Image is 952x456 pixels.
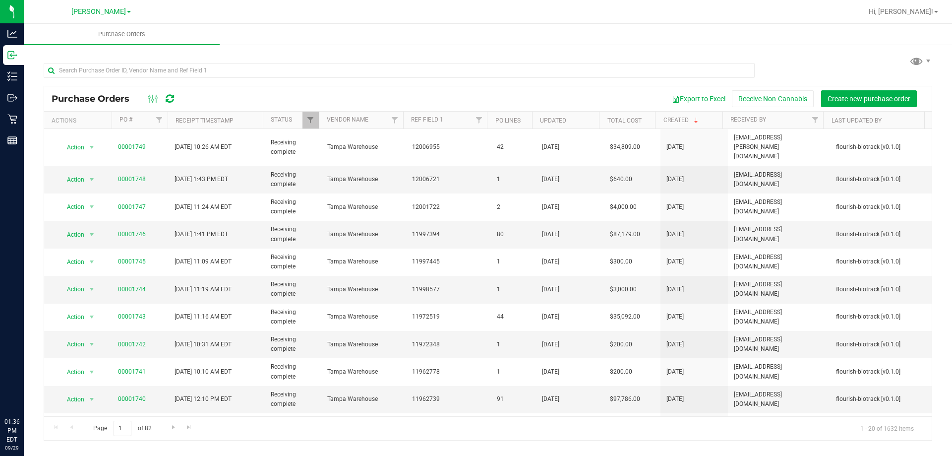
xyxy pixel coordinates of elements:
[412,142,485,152] span: 12006955
[327,230,400,239] span: Tampa Warehouse
[734,197,824,216] span: [EMAIL_ADDRESS][DOMAIN_NAME]
[610,367,632,377] span: $200.00
[542,175,559,184] span: [DATE]
[182,421,196,434] a: Go to the last page
[58,140,85,154] span: Action
[412,202,485,212] span: 12001722
[663,117,700,124] a: Created
[24,24,220,45] a: Purchase Orders
[327,394,400,404] span: Tampa Warehouse
[7,114,17,124] inline-svg: Retail
[4,417,19,444] p: 01:36 PM EDT
[836,230,926,239] span: flourish-biotrack [v0.1.0]
[542,285,559,294] span: [DATE]
[175,257,232,266] span: [DATE] 11:09 AM EDT
[734,253,824,271] span: [EMAIL_ADDRESS][DOMAIN_NAME]
[327,175,400,184] span: Tampa Warehouse
[58,392,85,406] span: Action
[58,228,85,242] span: Action
[85,173,98,187] span: select
[175,202,232,212] span: [DATE] 11:24 AM EDT
[610,394,640,404] span: $97,786.00
[412,367,485,377] span: 11962778
[607,117,642,124] a: Total Cost
[7,29,17,39] inline-svg: Analytics
[836,175,926,184] span: flourish-biotrack [v0.1.0]
[412,230,485,239] span: 11997394
[271,362,315,381] span: Receiving complete
[52,93,139,104] span: Purchase Orders
[327,312,400,322] span: Tampa Warehouse
[85,30,159,39] span: Purchase Orders
[118,368,146,375] a: 00001741
[271,253,315,271] span: Receiving complete
[666,257,684,266] span: [DATE]
[386,112,403,129] a: Filter
[730,116,766,123] a: Received By
[271,280,315,299] span: Receiving complete
[7,93,17,103] inline-svg: Outbound
[542,257,559,266] span: [DATE]
[327,202,400,212] span: Tampa Warehouse
[734,362,824,381] span: [EMAIL_ADDRESS][DOMAIN_NAME]
[151,112,168,129] a: Filter
[327,116,368,123] a: Vendor Name
[118,176,146,183] a: 00001748
[118,143,146,150] a: 00001749
[734,133,824,162] span: [EMAIL_ADDRESS][PERSON_NAME][DOMAIN_NAME]
[114,421,131,436] input: 1
[175,175,228,184] span: [DATE] 1:43 PM EDT
[85,140,98,154] span: select
[412,312,485,322] span: 11972519
[411,116,443,123] a: Ref Field 1
[175,285,232,294] span: [DATE] 11:19 AM EDT
[836,257,926,266] span: flourish-biotrack [v0.1.0]
[666,175,684,184] span: [DATE]
[610,257,632,266] span: $300.00
[836,142,926,152] span: flourish-biotrack [v0.1.0]
[666,285,684,294] span: [DATE]
[540,117,566,124] a: Updated
[610,142,640,152] span: $34,809.00
[175,340,232,349] span: [DATE] 10:31 AM EDT
[327,340,400,349] span: Tampa Warehouse
[836,367,926,377] span: flourish-biotrack [v0.1.0]
[118,286,146,293] a: 00001744
[58,200,85,214] span: Action
[175,312,232,322] span: [DATE] 11:16 AM EDT
[732,90,814,107] button: Receive Non-Cannabis
[85,255,98,269] span: select
[271,225,315,244] span: Receiving complete
[412,285,485,294] span: 11998577
[610,230,640,239] span: $87,179.00
[836,285,926,294] span: flourish-biotrack [v0.1.0]
[836,394,926,404] span: flourish-biotrack [v0.1.0]
[176,117,234,124] a: Receipt Timestamp
[821,90,917,107] button: Create new purchase order
[610,340,632,349] span: $200.00
[666,312,684,322] span: [DATE]
[7,135,17,145] inline-svg: Reports
[119,116,132,123] a: PO #
[302,112,319,129] a: Filter
[542,394,559,404] span: [DATE]
[85,337,98,351] span: select
[497,175,530,184] span: 1
[118,395,146,402] a: 00001740
[734,335,824,354] span: [EMAIL_ADDRESS][DOMAIN_NAME]
[610,285,637,294] span: $3,000.00
[175,230,228,239] span: [DATE] 1:41 PM EDT
[734,225,824,244] span: [EMAIL_ADDRESS][DOMAIN_NAME]
[610,312,640,322] span: $35,092.00
[166,421,180,434] a: Go to the next page
[828,95,910,103] span: Create new purchase order
[497,312,530,322] span: 44
[85,310,98,324] span: select
[832,117,882,124] a: Last Updated By
[58,255,85,269] span: Action
[412,394,485,404] span: 11962739
[734,280,824,299] span: [EMAIL_ADDRESS][DOMAIN_NAME]
[497,202,530,212] span: 2
[58,310,85,324] span: Action
[497,230,530,239] span: 80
